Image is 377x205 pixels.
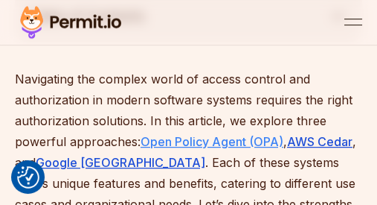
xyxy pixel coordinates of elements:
a: Open Policy Agent (OPA) [141,134,283,149]
img: Permit logo [15,3,126,42]
a: AWS Cedar [287,134,352,149]
a: Google [GEOGRAPHIC_DATA] [36,155,205,170]
button: Consent Preferences [17,166,39,189]
button: open menu [344,13,362,31]
img: Revisit consent button [17,166,39,189]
